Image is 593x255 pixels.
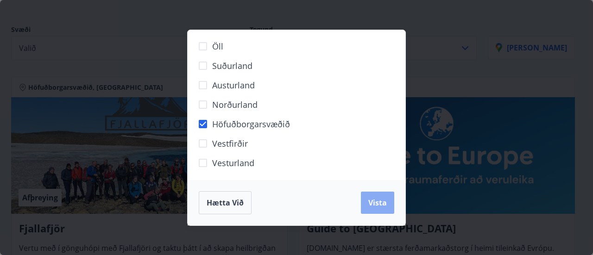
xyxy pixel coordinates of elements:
[212,40,223,52] span: Öll
[212,79,255,91] span: Austurland
[212,118,290,130] span: Höfuðborgarsvæðið
[212,60,252,72] span: Suðurland
[207,198,244,208] span: Hætta við
[212,137,248,149] span: Vestfirðir
[199,191,252,214] button: Hætta við
[361,192,394,214] button: Vista
[368,198,387,208] span: Vista
[212,99,258,111] span: Norðurland
[212,157,254,169] span: Vesturland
